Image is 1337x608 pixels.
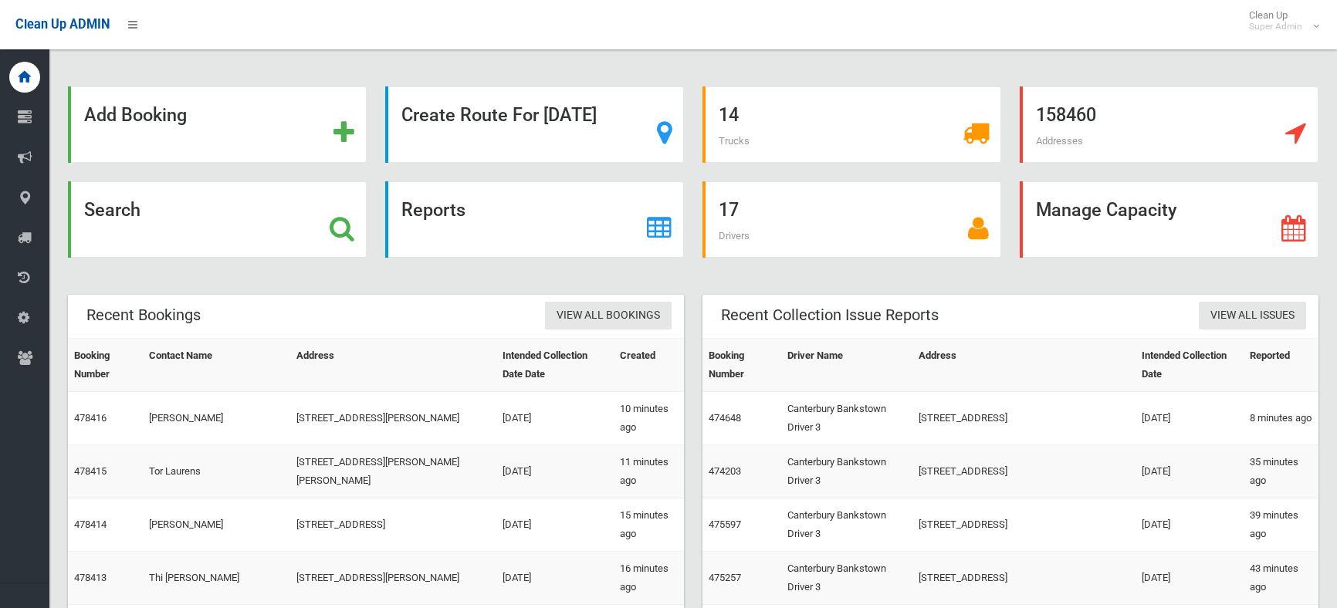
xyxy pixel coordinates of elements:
[702,181,1001,258] a: 17 Drivers
[74,465,107,477] a: 478415
[614,392,684,445] td: 10 minutes ago
[401,104,597,126] strong: Create Route For [DATE]
[912,445,1136,498] td: [STREET_ADDRESS]
[15,17,110,32] span: Clean Up ADMIN
[614,498,684,552] td: 15 minutes ago
[290,552,496,605] td: [STREET_ADDRESS][PERSON_NAME]
[496,445,614,498] td: [DATE]
[496,392,614,445] td: [DATE]
[912,392,1136,445] td: [STREET_ADDRESS]
[496,498,614,552] td: [DATE]
[496,339,614,392] th: Intended Collection Date Date
[290,445,496,498] td: [STREET_ADDRESS][PERSON_NAME][PERSON_NAME]
[1136,339,1244,392] th: Intended Collection Date
[781,498,912,552] td: Canterbury Bankstown Driver 3
[702,339,781,392] th: Booking Number
[385,181,684,258] a: Reports
[1020,181,1318,258] a: Manage Capacity
[1241,9,1318,32] span: Clean Up
[143,392,290,445] td: [PERSON_NAME]
[781,392,912,445] td: Canterbury Bankstown Driver 3
[1036,135,1083,147] span: Addresses
[496,552,614,605] td: [DATE]
[702,300,957,330] header: Recent Collection Issue Reports
[1036,199,1176,221] strong: Manage Capacity
[401,199,465,221] strong: Reports
[614,445,684,498] td: 11 minutes ago
[781,339,912,392] th: Driver Name
[68,181,367,258] a: Search
[290,392,496,445] td: [STREET_ADDRESS][PERSON_NAME]
[1020,86,1318,163] a: 158460 Addresses
[912,498,1136,552] td: [STREET_ADDRESS]
[1136,552,1244,605] td: [DATE]
[719,135,750,147] span: Trucks
[74,518,107,530] a: 478414
[912,552,1136,605] td: [STREET_ADDRESS]
[290,339,496,392] th: Address
[709,518,741,530] a: 475597
[1244,392,1318,445] td: 8 minutes ago
[143,339,290,392] th: Contact Name
[1244,552,1318,605] td: 43 minutes ago
[143,498,290,552] td: [PERSON_NAME]
[1249,21,1302,32] small: Super Admin
[1136,445,1244,498] td: [DATE]
[143,445,290,498] td: Tor Laurens
[1136,498,1244,552] td: [DATE]
[1136,392,1244,445] td: [DATE]
[84,104,187,126] strong: Add Booking
[1244,445,1318,498] td: 35 minutes ago
[143,552,290,605] td: Thi [PERSON_NAME]
[709,412,741,424] a: 474648
[545,302,672,330] a: View All Bookings
[84,199,140,221] strong: Search
[709,572,741,583] a: 475257
[68,300,219,330] header: Recent Bookings
[719,230,750,242] span: Drivers
[385,86,684,163] a: Create Route For [DATE]
[1244,498,1318,552] td: 39 minutes ago
[1244,339,1318,392] th: Reported
[614,552,684,605] td: 16 minutes ago
[68,86,367,163] a: Add Booking
[1036,104,1096,126] strong: 158460
[781,445,912,498] td: Canterbury Bankstown Driver 3
[290,498,496,552] td: [STREET_ADDRESS]
[719,104,739,126] strong: 14
[781,552,912,605] td: Canterbury Bankstown Driver 3
[68,339,143,392] th: Booking Number
[702,86,1001,163] a: 14 Trucks
[912,339,1136,392] th: Address
[1199,302,1306,330] a: View All Issues
[614,339,684,392] th: Created
[719,199,739,221] strong: 17
[74,412,107,424] a: 478416
[709,465,741,477] a: 474203
[74,572,107,583] a: 478413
